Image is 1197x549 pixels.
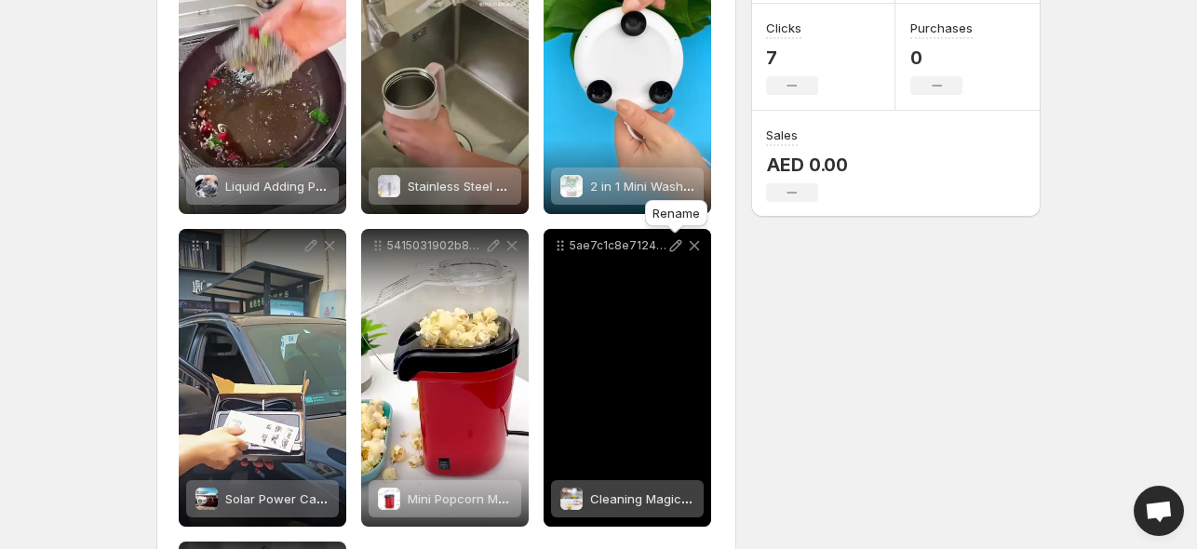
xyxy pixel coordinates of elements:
[195,175,218,197] img: Liquid Adding Pot Washing Brush
[225,491,346,506] span: Solar Power Car Fan
[361,229,529,527] div: 5415031902b840b9b28f14e185d3e0baHD-1080p-25Mbps-54408331Mini Popcorn MachineMini Popcorn Machine
[408,491,538,506] span: Mini Popcorn Machine
[387,238,484,253] p: 5415031902b840b9b28f14e185d3e0baHD-1080p-25Mbps-54408331
[225,179,418,194] span: Liquid Adding Pot Washing Brush
[590,179,755,194] span: 2 in 1 Mini Washing Machine
[195,488,218,510] img: Solar Power Car Fan
[910,19,973,37] h3: Purchases
[560,175,583,197] img: 2 in 1 Mini Washing Machine
[378,488,400,510] img: Mini Popcorn Machine
[910,47,973,69] p: 0
[544,229,711,527] div: 5ae7c1c8e71248d48e5e09fcb0c3a706HD-1080p-25Mbps-54395781Cleaning Magic Electric Brush (5-in-1)Cle...
[1134,486,1184,536] a: Open chat
[570,238,666,253] p: 5ae7c1c8e71248d48e5e09fcb0c3a706HD-1080p-25Mbps-54395781
[205,238,302,253] p: 1
[590,491,811,506] span: Cleaning Magic Electric Brush (5-in-1)
[378,175,400,197] img: Stainless Steel Tumbler
[766,126,798,144] h3: Sales
[560,488,583,510] img: Cleaning Magic Electric Brush (5-in-1)
[766,47,818,69] p: 7
[179,229,346,527] div: 1Solar Power Car FanSolar Power Car Fan
[408,179,544,194] span: Stainless Steel Tumbler
[766,19,801,37] h3: Clicks
[766,154,848,176] p: AED 0.00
